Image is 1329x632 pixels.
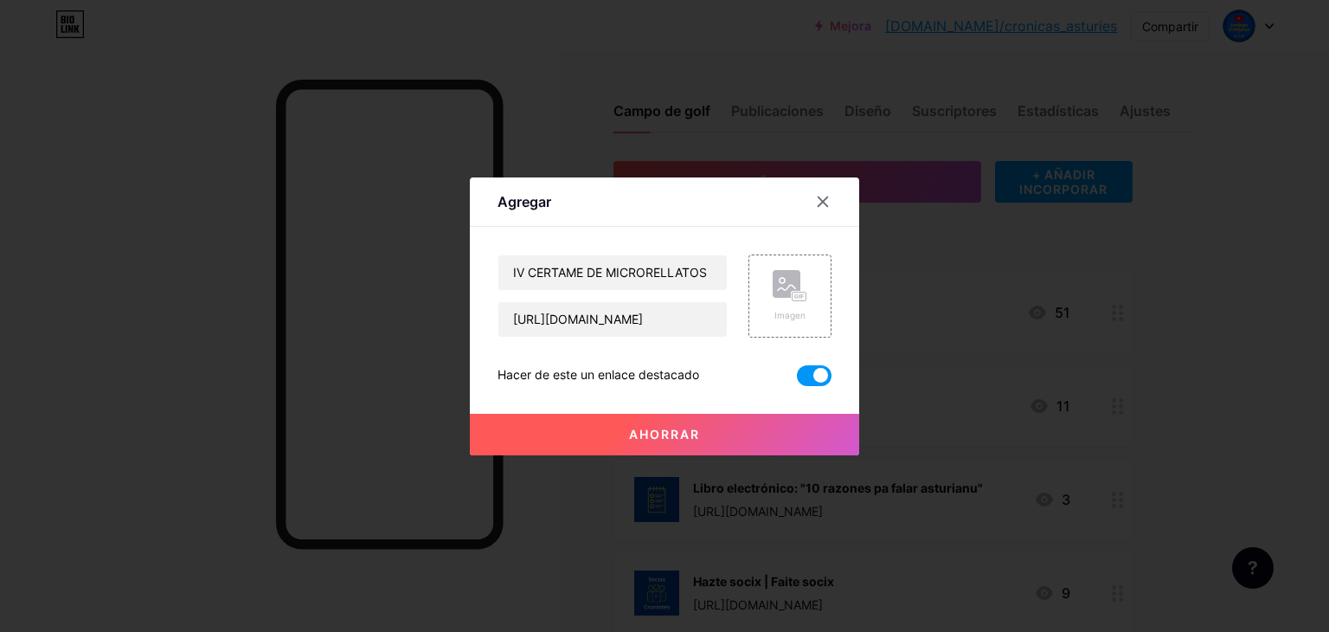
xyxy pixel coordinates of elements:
input: Título [498,255,727,290]
font: Hacer de este un enlace destacado [498,367,699,382]
button: Ahorrar [470,414,859,455]
font: Ahorrar [629,427,700,442]
font: Agregar [498,193,551,210]
input: URL [498,302,727,337]
font: Imagen [774,310,806,320]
